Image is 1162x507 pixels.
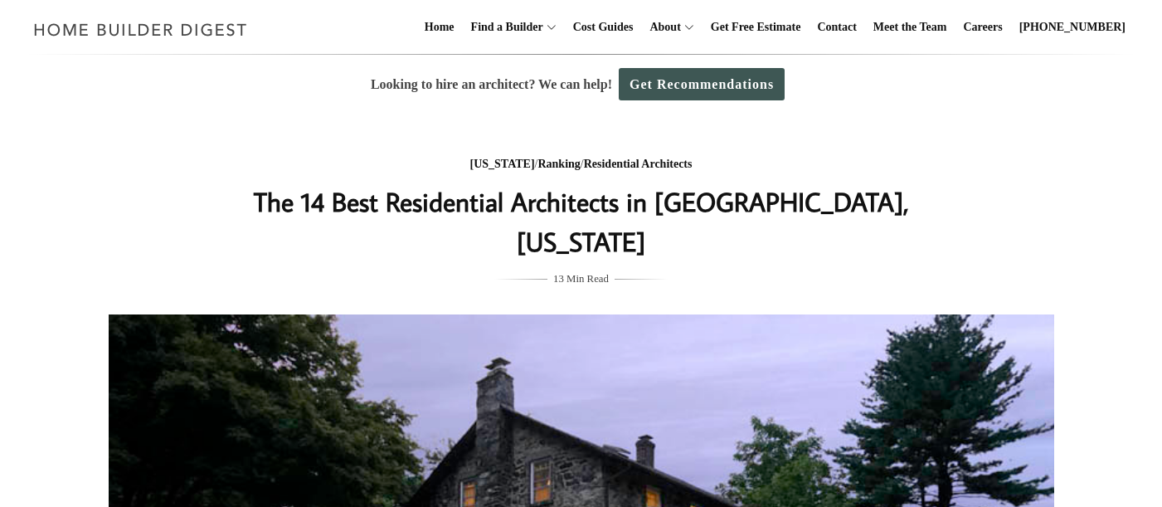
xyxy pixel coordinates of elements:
[867,1,954,54] a: Meet the Team
[250,182,912,261] h1: The 14 Best Residential Architects in [GEOGRAPHIC_DATA], [US_STATE]
[584,158,693,170] a: Residential Architects
[566,1,640,54] a: Cost Guides
[250,154,912,175] div: / /
[704,1,808,54] a: Get Free Estimate
[27,13,255,46] img: Home Builder Digest
[418,1,461,54] a: Home
[957,1,1009,54] a: Careers
[1013,1,1132,54] a: [PHONE_NUMBER]
[619,68,785,100] a: Get Recommendations
[810,1,863,54] a: Contact
[537,158,580,170] a: Ranking
[464,1,543,54] a: Find a Builder
[643,1,680,54] a: About
[470,158,535,170] a: [US_STATE]
[553,270,609,288] span: 13 Min Read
